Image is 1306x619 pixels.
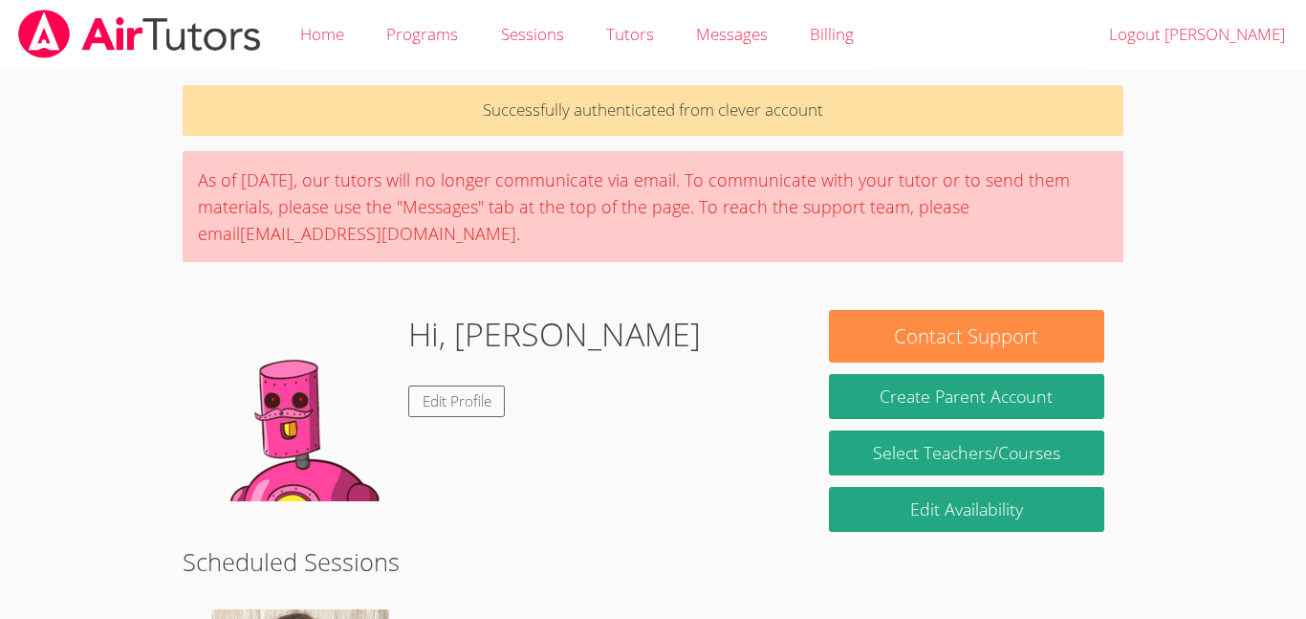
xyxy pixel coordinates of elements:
[829,310,1104,363] button: Contact Support
[183,543,1123,580] h2: Scheduled Sessions
[202,310,393,501] img: default.png
[829,487,1104,532] a: Edit Availability
[183,85,1123,136] p: Successfully authenticated from clever account
[829,431,1104,475] a: Select Teachers/Courses
[696,23,768,45] span: Messages
[408,386,506,417] a: Edit Profile
[408,310,701,359] h1: Hi, [PERSON_NAME]
[183,151,1123,262] div: As of [DATE], our tutors will no longer communicate via email. To communicate with your tutor or ...
[829,374,1104,419] button: Create Parent Account
[16,10,263,58] img: airtutors_banner-c4298cdbf04f3fff15de1276eac7730deb9818008684d7c2e4769d2f7ddbe033.png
